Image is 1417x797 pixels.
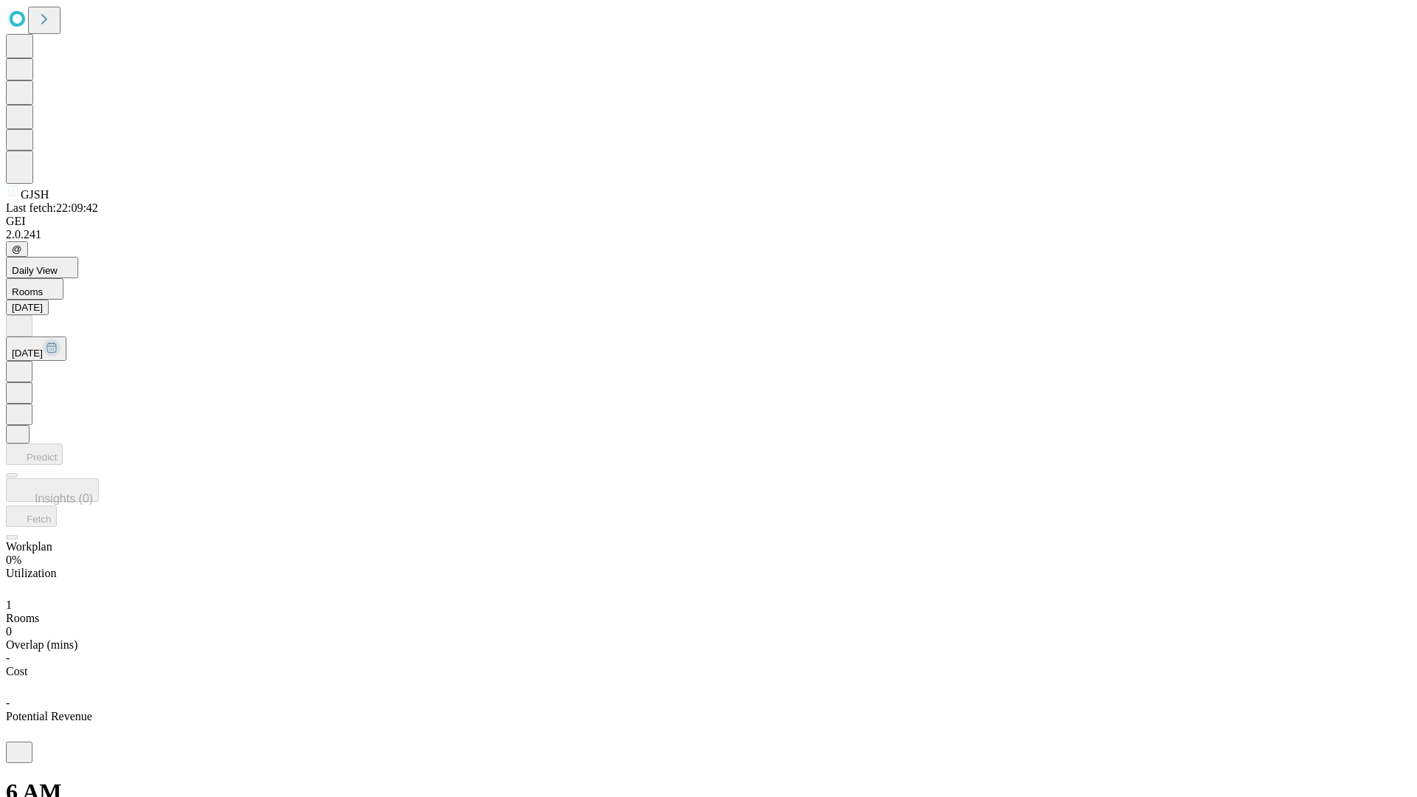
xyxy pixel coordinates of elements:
button: Predict [6,444,63,465]
span: - [6,697,10,709]
button: [DATE] [6,300,49,315]
span: Daily View [12,265,58,276]
div: 2.0.241 [6,228,1411,241]
span: GJSH [21,188,49,201]
span: Insights (0) [35,492,93,505]
button: @ [6,241,28,257]
span: Rooms [6,612,39,624]
span: - [6,652,10,664]
button: Fetch [6,506,57,527]
span: Workplan [6,540,52,553]
span: @ [12,244,22,255]
button: [DATE] [6,337,66,361]
button: Insights (0) [6,478,99,502]
span: Potential Revenue [6,710,92,722]
span: Overlap (mins) [6,638,77,651]
button: Daily View [6,257,78,278]
span: Cost [6,665,27,677]
span: 0% [6,553,21,566]
div: GEI [6,215,1411,228]
span: 0 [6,625,12,638]
span: Utilization [6,567,56,579]
span: Last fetch: 22:09:42 [6,201,98,214]
button: Rooms [6,278,63,300]
span: [DATE] [12,348,43,359]
span: 1 [6,598,12,611]
span: Rooms [12,286,43,297]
